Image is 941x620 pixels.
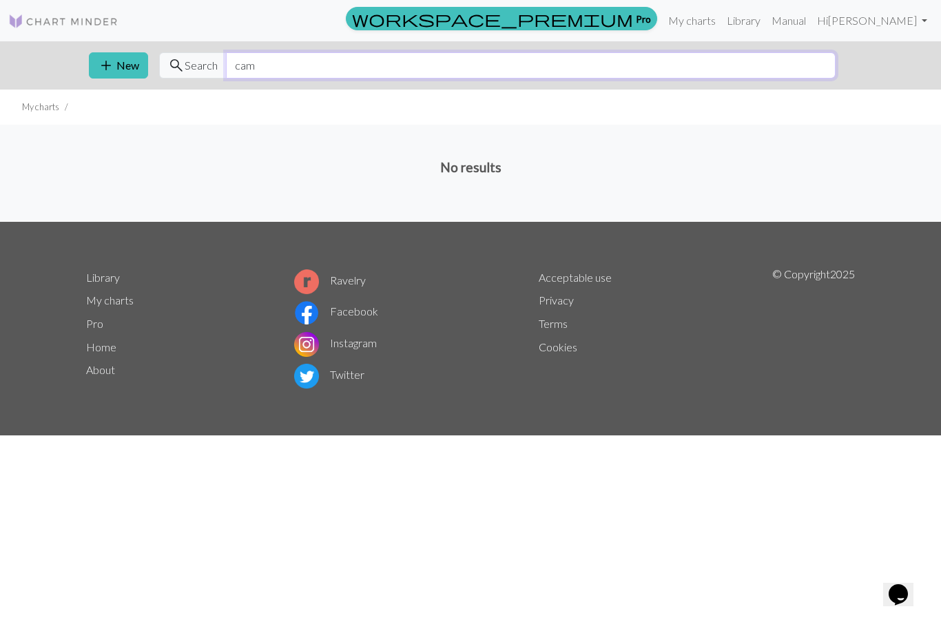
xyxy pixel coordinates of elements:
[8,13,118,30] img: Logo
[539,317,568,330] a: Terms
[294,304,378,318] a: Facebook
[185,57,218,74] span: Search
[766,7,811,34] a: Manual
[89,52,148,79] button: New
[346,7,657,30] a: Pro
[294,269,319,294] img: Ravelry logo
[663,7,721,34] a: My charts
[539,271,612,284] a: Acceptable use
[352,9,633,28] span: workspace_premium
[86,271,120,284] a: Library
[294,300,319,325] img: Facebook logo
[883,565,927,606] iframe: chat widget
[294,273,366,287] a: Ravelry
[294,368,364,381] a: Twitter
[98,56,114,75] span: add
[22,101,59,114] li: My charts
[721,7,766,34] a: Library
[86,317,103,330] a: Pro
[539,340,577,353] a: Cookies
[294,336,377,349] a: Instagram
[294,364,319,389] img: Twitter logo
[168,56,185,75] span: search
[772,266,855,391] p: © Copyright 2025
[86,340,116,353] a: Home
[86,363,115,376] a: About
[86,293,134,307] a: My charts
[811,7,933,34] a: Hi[PERSON_NAME]
[294,332,319,357] img: Instagram logo
[539,293,574,307] a: Privacy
